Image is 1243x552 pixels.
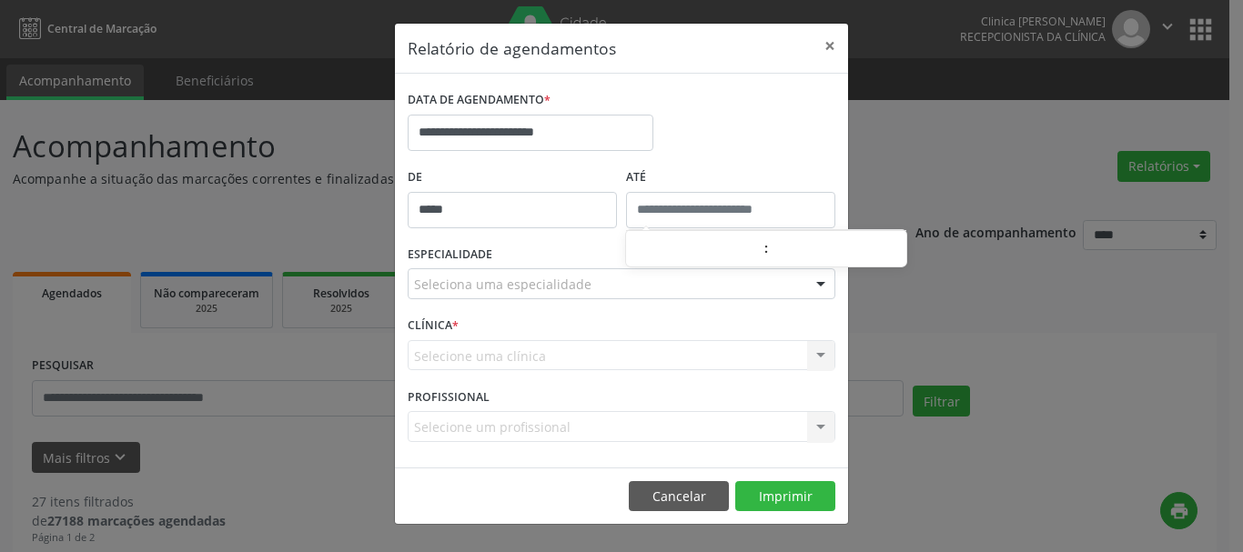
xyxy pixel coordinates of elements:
[408,241,492,269] label: ESPECIALIDADE
[626,232,763,268] input: Hour
[408,86,551,115] label: DATA DE AGENDAMENTO
[629,481,729,512] button: Cancelar
[408,164,617,192] label: De
[414,275,591,294] span: Seleciona uma especialidade
[769,232,906,268] input: Minute
[763,230,769,266] span: :
[408,36,616,60] h5: Relatório de agendamentos
[408,383,490,411] label: PROFISSIONAL
[626,164,835,192] label: ATÉ
[408,312,459,340] label: CLÍNICA
[812,24,848,68] button: Close
[735,481,835,512] button: Imprimir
